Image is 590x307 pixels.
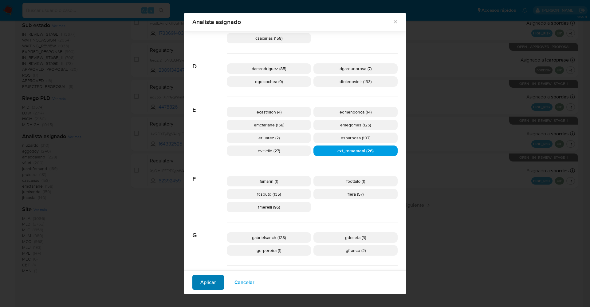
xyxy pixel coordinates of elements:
[192,275,224,290] button: Aplicar
[257,109,281,115] span: ecastrillon (4)
[227,63,311,74] div: damrodriguez (85)
[313,120,398,130] div: emegomes (125)
[258,204,280,210] span: fmerelli (95)
[313,189,398,199] div: flera (57)
[340,109,372,115] span: edmendonca (14)
[313,146,398,156] div: ext_romamani (26)
[252,66,286,72] span: damrodriguez (85)
[346,247,366,253] span: gfranco (2)
[313,232,398,243] div: gdeseta (3)
[227,245,311,256] div: gerpereira (1)
[200,276,216,289] span: Aplicar
[192,19,392,25] span: Analista asignado
[227,120,311,130] div: emcfarlane (158)
[348,191,364,197] span: flera (57)
[255,35,282,41] span: czacarias (158)
[257,247,281,253] span: gerpereira (1)
[192,222,227,239] span: G
[227,202,311,212] div: fmerelli (95)
[313,63,398,74] div: dgardunorosa (7)
[227,33,311,43] div: czacarias (158)
[227,232,311,243] div: gabrielsanch (128)
[227,189,311,199] div: fcsouto (135)
[227,146,311,156] div: evitiello (27)
[257,191,281,197] span: fcsouto (135)
[227,176,311,186] div: famarin (1)
[227,107,311,117] div: ecastrillon (4)
[340,122,371,128] span: emegomes (125)
[192,54,227,70] span: D
[254,122,284,128] span: emcfarlane (158)
[313,245,398,256] div: gfranco (2)
[340,78,372,85] span: dtoledovieir (133)
[337,148,374,154] span: ext_romamani (26)
[341,135,370,141] span: esbarbosa (107)
[192,97,227,114] span: E
[258,148,280,154] span: evitiello (27)
[313,133,398,143] div: esbarbosa (107)
[313,107,398,117] div: edmendonca (14)
[255,78,283,85] span: dgoicochea (9)
[227,133,311,143] div: erjuarez (2)
[260,178,278,184] span: famarin (1)
[346,178,365,184] span: fbottalo (1)
[345,234,366,241] span: gdeseta (3)
[313,176,398,186] div: fbottalo (1)
[258,135,280,141] span: erjuarez (2)
[392,19,398,24] button: Cerrar
[313,76,398,87] div: dtoledovieir (133)
[227,76,311,87] div: dgoicochea (9)
[252,234,286,241] span: gabrielsanch (128)
[340,66,372,72] span: dgardunorosa (7)
[234,276,254,289] span: Cancelar
[226,275,262,290] button: Cancelar
[192,166,227,183] span: F
[192,266,227,282] span: H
